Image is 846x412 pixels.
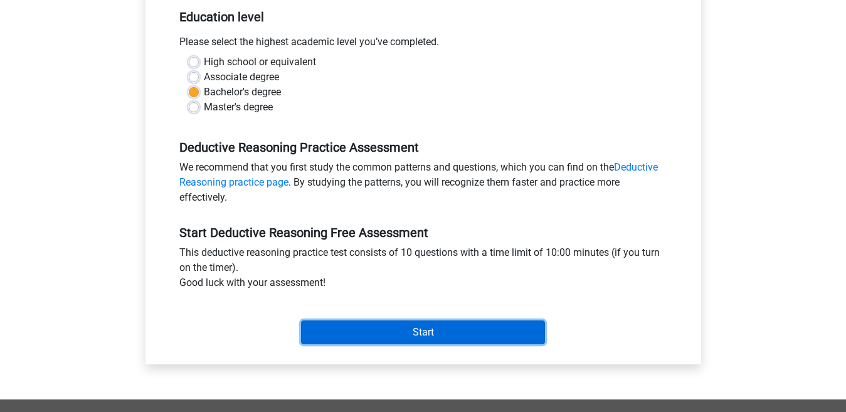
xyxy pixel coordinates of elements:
[170,160,677,210] div: We recommend that you first study the common patterns and questions, which you can find on the . ...
[179,4,667,29] h5: Education level
[170,34,677,55] div: Please select the highest academic level you’ve completed.
[301,320,545,344] input: Start
[179,140,667,155] h5: Deductive Reasoning Practice Assessment
[170,245,677,295] div: This deductive reasoning practice test consists of 10 questions with a time limit of 10:00 minute...
[204,70,279,85] label: Associate degree
[204,85,281,100] label: Bachelor's degree
[179,225,667,240] h5: Start Deductive Reasoning Free Assessment
[204,100,273,115] label: Master's degree
[204,55,316,70] label: High school or equivalent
